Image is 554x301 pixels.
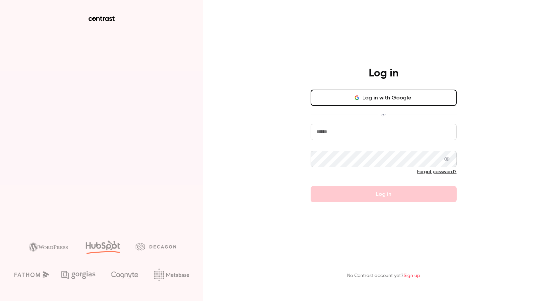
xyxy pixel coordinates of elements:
[347,272,420,279] p: No Contrast account yet?
[369,67,399,80] h4: Log in
[417,169,457,174] a: Forgot password?
[404,273,420,278] a: Sign up
[311,90,457,106] button: Log in with Google
[136,243,176,250] img: decagon
[378,111,389,118] span: or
